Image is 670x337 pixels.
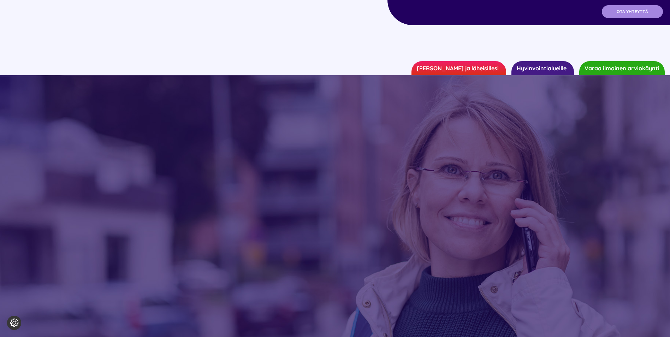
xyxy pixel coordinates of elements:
[411,61,506,75] a: [PERSON_NAME] ja läheisillesi
[579,61,665,75] a: Varaa ilmainen arviokäynti
[7,316,21,330] button: Evästeasetukset
[511,61,574,75] a: Hyvinvointialueille
[617,9,648,14] span: OTA YHTEYTTÄ
[602,5,663,18] a: OTA YHTEYTTÄ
